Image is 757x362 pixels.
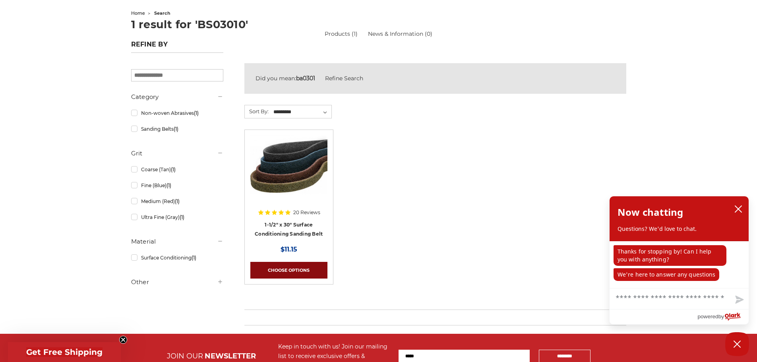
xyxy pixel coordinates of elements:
a: Medium (Red) [131,194,223,208]
div: olark chatbox [609,196,749,325]
a: Choose Options [250,262,327,279]
button: Close Chatbox [725,332,749,356]
h5: Refine by [131,41,223,53]
span: Get Free Shipping [26,347,103,357]
div: Did you mean: [256,74,615,83]
a: Ultra Fine (Gray) [131,210,223,224]
button: Send message [729,291,749,309]
span: (1) [171,166,176,172]
span: powered [697,312,718,321]
span: NEWSLETTER [205,352,256,360]
div: chat [610,241,749,288]
a: Coarse (Tan) [131,163,223,176]
a: News & Information (0) [368,30,432,38]
a: Surface Conditioning [131,251,223,265]
span: by [718,312,724,321]
h5: Other [131,277,223,287]
span: (1) [194,110,199,116]
a: Non-woven Abrasives [131,106,223,120]
select: Sort By: [272,106,331,118]
h5: Grit [131,149,223,158]
label: Sort By: [245,105,269,117]
div: Get Free ShippingClose teaser [8,342,121,362]
strong: ba0301 [296,75,315,82]
img: 1.5"x30" Surface Conditioning Sanding Belts [250,136,327,199]
a: Powered by Olark [697,310,749,324]
h5: Material [131,237,223,246]
span: (1) [180,214,184,220]
button: close chatbox [732,203,745,215]
span: (1) [192,255,196,261]
span: $11.15 [281,246,297,253]
h5: Category [131,92,223,102]
p: Questions? We'd love to chat. [618,225,741,233]
a: Products (1) [325,30,358,37]
h2: Now chatting [618,204,683,220]
span: JOIN OUR [167,352,203,360]
span: (1) [174,126,178,132]
p: We're here to answer any questions [614,268,719,281]
span: (1) [175,198,180,204]
button: Close teaser [119,336,127,344]
a: home [131,10,145,16]
a: Refine Search [325,75,363,82]
span: search [154,10,170,16]
a: 1.5"x30" Surface Conditioning Sanding Belts [250,136,327,237]
a: Sanding Belts [131,122,223,136]
a: Fine (Blue) [131,178,223,192]
p: Thanks for stopping by! Can I help you with anything? [614,245,726,266]
span: (1) [167,182,171,188]
h1: 1 result for 'BS03010' [131,19,626,30]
